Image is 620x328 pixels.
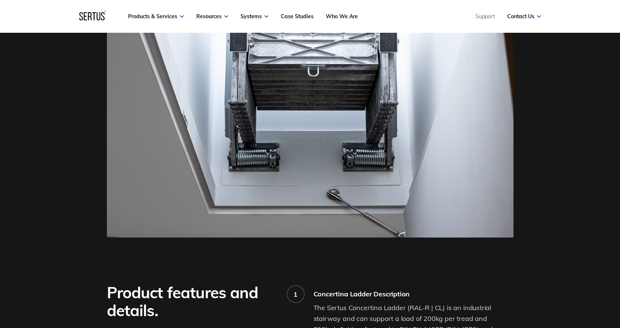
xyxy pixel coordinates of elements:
[326,13,358,20] a: Who We Are
[241,13,268,20] a: Systems
[507,13,541,20] a: Contact Us
[314,290,514,298] div: Concertina Ladder Description
[486,242,620,328] iframe: Chat Widget
[476,13,495,20] a: Support
[107,284,276,319] div: Product features and details.
[281,13,314,20] a: Case Studies
[196,13,228,20] a: Resources
[293,290,298,299] div: 1
[128,13,184,20] a: Products & Services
